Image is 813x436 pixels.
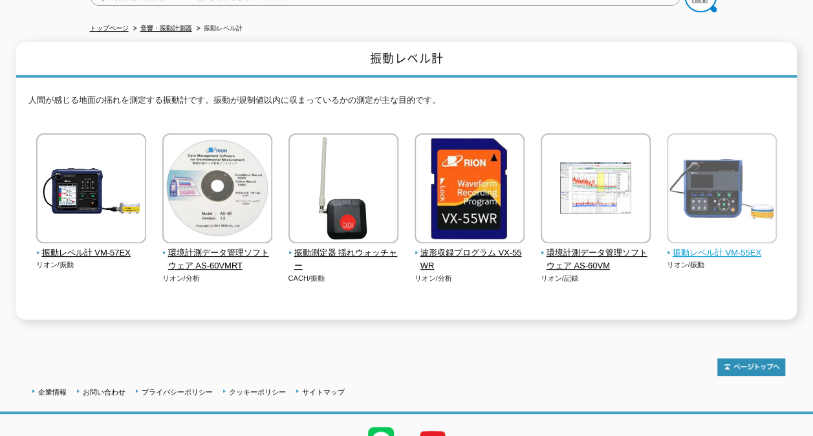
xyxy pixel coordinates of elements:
[162,246,273,274] span: 環境計測データ管理ソフトウェア AS-60VMRT
[194,22,243,36] li: 振動レベル計
[667,234,777,260] a: 振動レベル計 VM-55EX
[288,273,399,284] p: CACH/振動
[38,388,67,396] a: 企業情報
[415,246,525,274] span: 波形収録プログラム VX-55WR
[302,388,345,396] a: サイトマップ
[288,234,399,273] a: 振動測定器 揺れウォッチャー
[717,358,785,376] img: トップページへ
[140,25,192,32] a: 音響・振動計測器
[541,246,651,274] span: 環境計測データ管理ソフトウェア AS-60VM
[162,133,272,246] img: 環境計測データ管理ソフトウェア AS-60VMRT
[162,273,273,284] p: リオン/分析
[36,246,147,260] span: 振動レベル計 VM-57EX
[162,234,273,273] a: 環境計測データ管理ソフトウェア AS-60VMRT
[667,133,777,246] img: 振動レベル計 VM-55EX
[36,133,146,246] img: 振動レベル計 VM-57EX
[288,246,399,274] span: 振動測定器 揺れウォッチャー
[415,133,525,246] img: 波形収録プログラム VX-55WR
[83,388,125,396] a: お問い合わせ
[229,388,286,396] a: クッキーポリシー
[415,234,525,273] a: 波形収録プログラム VX-55WR
[288,133,398,246] img: 振動測定器 揺れウォッチャー
[36,259,147,270] p: リオン/振動
[541,234,651,273] a: 環境計測データ管理ソフトウェア AS-60VM
[541,273,651,284] p: リオン/記録
[541,133,651,246] img: 環境計測データ管理ソフトウェア AS-60VM
[667,246,777,260] span: 振動レベル計 VM-55EX
[415,273,525,284] p: リオン/分析
[16,42,797,78] h1: 振動レベル計
[36,234,147,260] a: 振動レベル計 VM-57EX
[90,25,129,32] a: トップページ
[28,94,785,114] p: 人間が感じる地面の揺れを測定する振動計です。振動が規制値以内に収まっているかの測定が主な目的です。
[142,388,213,396] a: プライバシーポリシー
[667,259,777,270] p: リオン/振動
